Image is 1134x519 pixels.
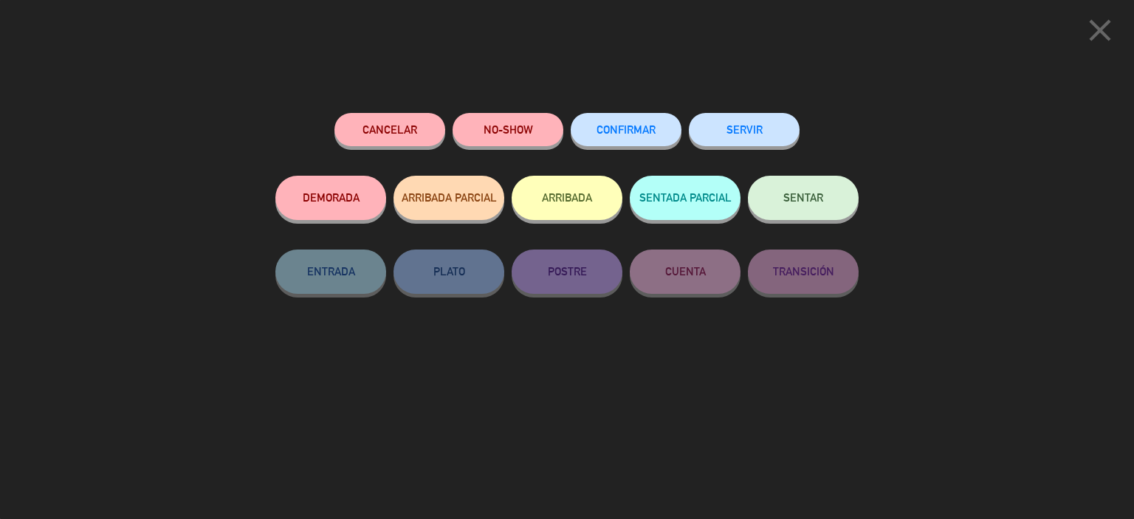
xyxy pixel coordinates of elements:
button: TRANSICIÓN [748,250,859,294]
span: SENTAR [783,191,823,204]
button: ENTRADA [275,250,386,294]
button: close [1077,11,1123,55]
button: SENTAR [748,176,859,220]
button: POSTRE [512,250,622,294]
button: CONFIRMAR [571,113,681,146]
span: CONFIRMAR [597,123,656,136]
button: DEMORADA [275,176,386,220]
button: ARRIBADA PARCIAL [394,176,504,220]
button: SERVIR [689,113,800,146]
button: CUENTA [630,250,740,294]
button: NO-SHOW [453,113,563,146]
i: close [1082,12,1118,49]
span: ARRIBADA PARCIAL [402,191,497,204]
button: ARRIBADA [512,176,622,220]
button: SENTADA PARCIAL [630,176,740,220]
button: PLATO [394,250,504,294]
button: Cancelar [334,113,445,146]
